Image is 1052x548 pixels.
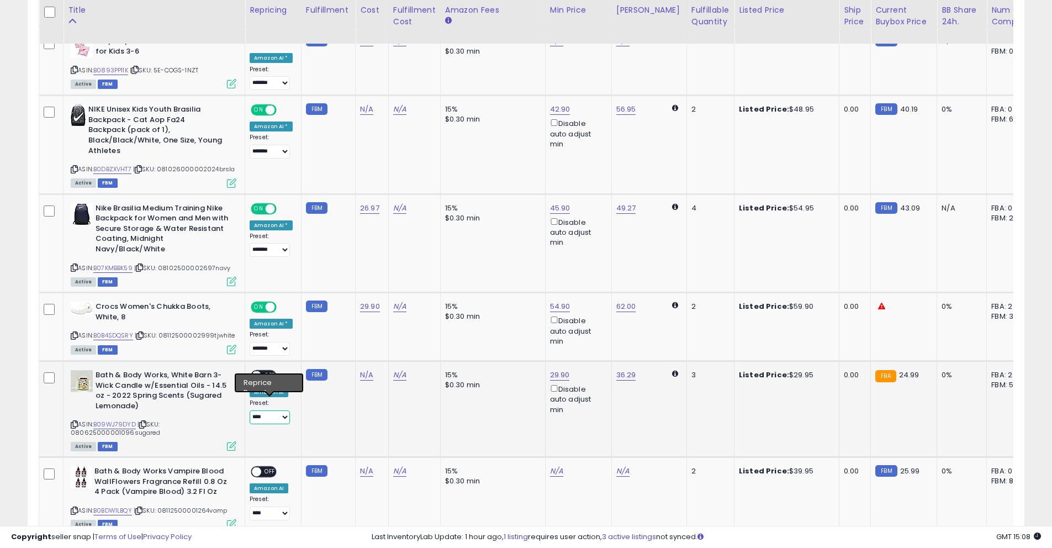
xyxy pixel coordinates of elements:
div: Cost [360,4,384,16]
span: 25.99 [900,466,920,476]
div: 2 [691,466,726,476]
span: OFF [275,204,293,213]
a: 49.27 [616,203,636,214]
div: Amazon AI [250,483,288,493]
span: | SKU: 081026000002024brsla [133,165,235,173]
span: | SKU: 080625000001096sugared [71,420,160,436]
div: FBA: 2 [991,302,1028,312]
div: $59.90 [739,302,831,312]
div: $29.95 [739,370,831,380]
small: FBM [875,465,897,477]
div: $48.95 [739,104,831,114]
a: N/A [393,104,406,115]
img: 31954zxYxDL._SL40_.jpg [71,302,93,315]
a: N/A [393,370,406,381]
div: ASIN: [71,370,236,450]
b: Bath & Body Works, White Barn 3-Wick Candle w/Essential Oils - 14.5 oz - 2022 Spring Scents (Suga... [96,370,230,414]
div: Last InventoryLab Update: 1 hour ago, requires user action, not synced. [372,532,1041,542]
span: All listings currently available for purchase on Amazon [71,277,96,287]
div: Disable auto adjust min [550,383,603,415]
a: B0BDW1LBQY [93,506,132,515]
a: B09WJ79DYD [93,420,136,429]
div: 0.00 [844,104,862,114]
div: 3 [691,370,726,380]
div: Preset: [250,399,293,424]
div: FBM: 3 [991,312,1028,322]
span: ON [252,204,266,213]
span: ON [252,106,266,115]
i: Calculated using Dynamic Max Price. [672,104,678,112]
div: ASIN: [71,36,236,87]
b: Bath & Body Works Vampire Blood WallFlowers Fragrance Refill 0.8 Oz 4 Pack (Vampire Blood) 3.2 Fl Oz [94,466,229,500]
span: OFF [275,303,293,312]
div: $54.95 [739,203,831,213]
div: ASIN: [71,203,236,285]
div: FBM: 0 [991,46,1028,56]
i: Calculated using Dynamic Max Price. [672,203,678,210]
div: Preset: [250,331,293,356]
div: seller snap | | [11,532,192,542]
span: 40.19 [900,104,918,114]
span: FBM [98,178,118,188]
b: Listed Price: [739,203,789,213]
img: 415Ln3LXY9L._SL40_.jpg [71,370,93,392]
a: 62.00 [616,301,636,312]
a: 1 listing [504,531,528,542]
div: Amazon AI * [250,122,293,131]
b: Listed Price: [739,301,789,312]
div: Listed Price [739,4,834,16]
img: 41l2phAlDCL._SL40_.jpg [71,203,93,225]
span: 2025-08-14 15:08 GMT [996,531,1041,542]
div: $0.30 min [445,312,537,322]
div: 15% [445,203,537,213]
b: Listed Price: [739,466,789,476]
span: OFF [261,467,279,477]
div: $0.30 min [445,476,537,486]
a: B0DBZXVHT7 [93,165,131,174]
span: OFF [261,371,279,381]
div: 0% [942,104,978,114]
a: 36.29 [616,370,636,381]
span: All listings currently available for purchase on Amazon [71,80,96,89]
span: FBM [98,277,118,287]
div: FBA: 0 [991,466,1028,476]
div: 0.00 [844,302,862,312]
small: FBA [875,370,896,382]
div: FBA: 0 [991,203,1028,213]
div: 0.00 [844,466,862,476]
span: OFF [275,106,293,115]
span: FBM [98,442,118,451]
div: Disable auto adjust min [550,216,603,248]
small: FBM [875,103,897,115]
div: 15% [445,466,537,476]
a: 3 active listings [602,531,656,542]
div: 15% [445,302,537,312]
span: All listings currently available for purchase on Amazon [71,178,96,188]
a: B0B4SDQSRY [93,331,133,340]
div: FBM: 20 [991,213,1028,223]
div: Amazon AI * [250,220,293,230]
a: N/A [360,466,373,477]
img: 41Cdc7NSI6L._SL40_.jpg [71,466,92,488]
div: 15% [445,370,537,380]
i: Calculated using Dynamic Max Price. [672,370,678,377]
div: Preset: [250,233,293,257]
div: Fulfillable Quantity [691,4,729,28]
div: $0.30 min [445,114,537,124]
a: Terms of Use [94,531,141,542]
a: 29.90 [360,301,380,312]
span: | SKU: 08112500001264vamp [134,506,227,515]
div: ASIN: [71,104,236,186]
div: $0.30 min [445,46,537,56]
small: FBM [875,202,897,214]
div: N/A [942,203,978,213]
span: 24.99 [899,370,919,380]
span: All listings currently available for purchase on Amazon [71,345,96,355]
div: 15% [445,104,537,114]
strong: Copyright [11,531,51,542]
a: B0893PP11K [93,66,128,75]
span: FBM [98,80,118,89]
div: 0% [942,466,978,476]
div: $0.30 min [445,213,537,223]
span: | SKU: 5E-COGS-1NZT [130,66,198,75]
